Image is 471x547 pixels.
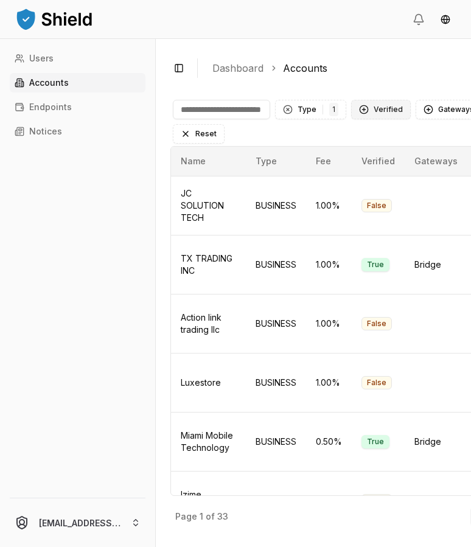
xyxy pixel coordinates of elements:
td: BUSINESS [246,353,306,412]
a: Dashboard [212,61,263,75]
a: Notices [10,122,145,141]
th: Verified [352,147,405,176]
p: 1 [200,512,203,521]
button: Verified [351,100,411,119]
img: ShieldPay Logo [15,7,94,31]
span: 1.00 % [316,259,340,270]
span: Action link trading llc [181,312,222,335]
th: Name [171,147,246,176]
div: 1 [329,103,338,116]
p: 33 [217,512,228,521]
p: Users [29,54,54,63]
span: TX TRADING INC [181,253,232,276]
p: Endpoints [29,103,72,111]
span: 1.00 % [316,200,340,211]
span: Miami Mobile Technology [181,430,233,453]
a: Users [10,49,145,68]
button: Reset filters [173,124,225,144]
span: Bridge [414,436,441,447]
span: Luxestore [181,377,221,388]
span: Bridge [414,259,441,270]
button: [EMAIL_ADDRESS][DOMAIN_NAME] [5,503,150,542]
td: BUSINESS [246,235,306,294]
p: of [206,512,215,521]
span: 0.50 % [316,436,342,447]
div: Clear Type filter [283,105,293,114]
span: 1.00 % [316,377,340,388]
button: Clear Type filterType1 [275,100,346,119]
a: Accounts [283,61,327,75]
span: JC SOLUTION TECH [181,188,224,223]
p: [EMAIL_ADDRESS][DOMAIN_NAME] [39,517,121,529]
td: BUSINESS [246,412,306,471]
td: BUSINESS [246,471,306,530]
td: BUSINESS [246,176,306,235]
td: BUSINESS [246,294,306,353]
p: Page [175,512,197,521]
span: Izime Godstime [181,489,218,512]
p: Accounts [29,78,69,87]
span: 1.00 % [316,495,340,506]
th: Fee [306,147,352,176]
p: Notices [29,127,62,136]
a: Endpoints [10,97,145,117]
th: Type [246,147,306,176]
th: Gateways [405,147,467,176]
a: Accounts [10,73,145,92]
span: 1.00 % [316,318,340,329]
